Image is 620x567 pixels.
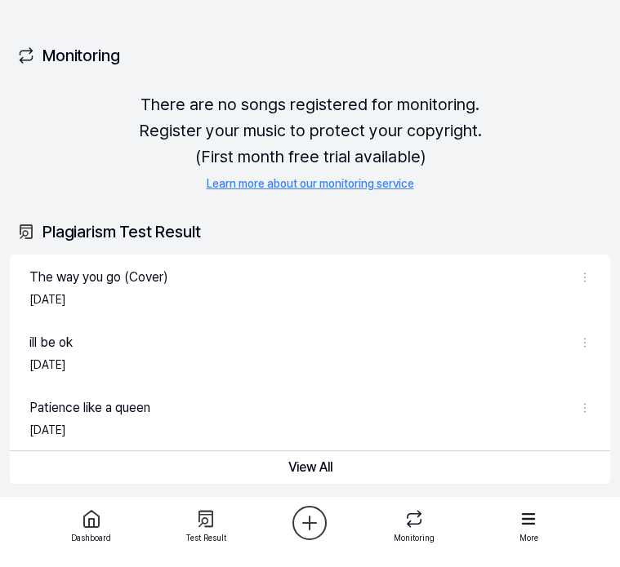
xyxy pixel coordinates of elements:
a: View All [10,459,610,475]
a: Dashboard [62,500,121,549]
a: More [499,500,558,549]
div: There are no songs registered for monitoring. Register your music to protect your copyright. (Fir... [10,91,610,193]
a: Learn more about our monitoring service [207,176,414,193]
div: Plagiarism Test Result [10,209,610,255]
a: Test Result [176,500,235,549]
div: Monitoring [394,532,435,544]
div: [DATE] [29,423,66,439]
a: ill be ok [29,333,572,352]
a: Patience like a queen [29,398,572,418]
div: [DATE] [29,292,66,308]
div: Monitoring [10,33,610,78]
div: The way you go (Cover) [29,268,168,287]
div: Test Result [185,532,226,544]
button: View All [10,451,610,484]
div: Patience like a queen [29,398,150,418]
div: Dashboard [71,532,111,544]
div: More [520,532,538,544]
a: The way you go (Cover) [29,268,572,287]
div: [DATE] [29,357,66,374]
div: ill be ok [29,333,73,352]
a: Monitoring [385,500,444,549]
